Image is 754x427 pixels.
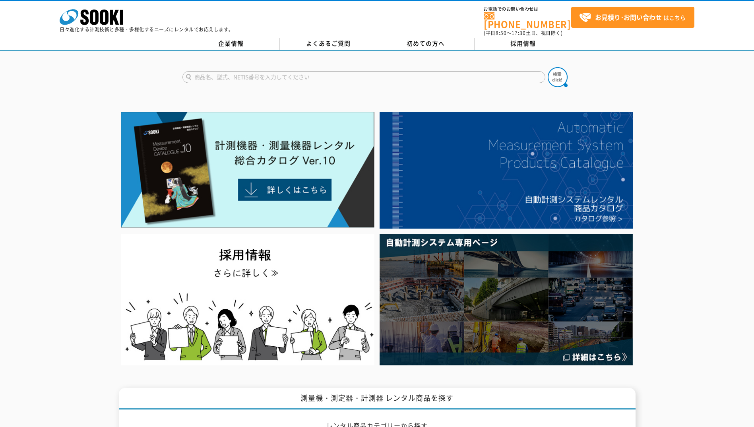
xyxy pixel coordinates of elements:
[579,12,686,23] span: はこちら
[595,12,662,22] strong: お見積り･お問い合わせ
[182,38,280,50] a: 企業情報
[121,112,374,228] img: Catalog Ver10
[121,234,374,365] img: SOOKI recruit
[407,39,445,48] span: 初めての方へ
[119,388,636,410] h1: 測量機・測定器・計測器 レンタル商品を探す
[484,7,571,12] span: お電話でのお問い合わせは
[496,29,507,37] span: 8:50
[380,112,633,229] img: 自動計測システムカタログ
[475,38,572,50] a: 採用情報
[182,71,545,83] input: 商品名、型式、NETIS番号を入力してください
[512,29,526,37] span: 17:30
[571,7,694,28] a: お見積り･お問い合わせはこちら
[60,27,234,32] p: 日々進化する計測技術と多種・多様化するニーズにレンタルでお応えします。
[548,67,568,87] img: btn_search.png
[484,29,562,37] span: (平日 ～ 土日、祝日除く)
[377,38,475,50] a: 初めての方へ
[280,38,377,50] a: よくあるご質問
[380,234,633,365] img: 自動計測システム専用ページ
[484,12,571,29] a: [PHONE_NUMBER]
